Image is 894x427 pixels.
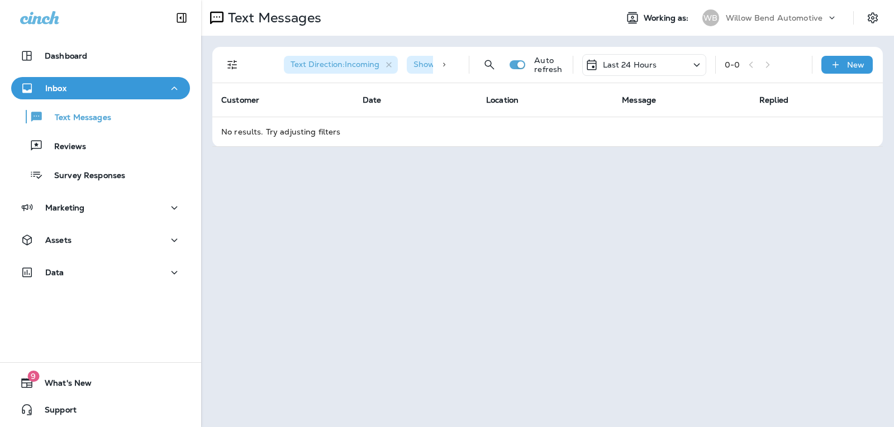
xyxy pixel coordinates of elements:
[725,60,740,69] div: 0 - 0
[45,268,64,277] p: Data
[45,236,72,244] p: Assets
[11,399,190,421] button: Support
[44,113,111,123] p: Text Messages
[223,9,321,26] p: Text Messages
[11,105,190,128] button: Text Messages
[11,372,190,394] button: 9What's New
[34,378,92,392] span: What's New
[166,7,197,29] button: Collapse Sidebar
[622,95,656,105] span: Message
[43,171,125,181] p: Survey Responses
[45,84,66,93] p: Inbox
[11,163,190,186] button: Survey Responses
[413,59,548,69] span: Show Start/Stop/Unsubscribe : true
[363,95,382,105] span: Date
[478,54,501,76] button: Search Messages
[27,371,39,382] span: 9
[11,261,190,284] button: Data
[486,95,519,105] span: Location
[212,117,883,146] td: No results. Try adjusting filters
[43,142,86,152] p: Reviews
[221,54,244,76] button: Filters
[726,13,822,22] p: Willow Bend Automotive
[407,56,567,74] div: Show Start/Stop/Unsubscribe:true
[603,60,657,69] p: Last 24 Hours
[291,59,379,69] span: Text Direction : Incoming
[644,13,691,23] span: Working as:
[534,56,563,74] p: Auto refresh
[34,405,77,419] span: Support
[45,51,87,60] p: Dashboard
[11,196,190,219] button: Marketing
[759,95,788,105] span: Replied
[284,56,398,74] div: Text Direction:Incoming
[702,9,719,26] div: WB
[847,60,864,69] p: New
[11,229,190,251] button: Assets
[863,8,883,28] button: Settings
[221,95,259,105] span: Customer
[11,134,190,157] button: Reviews
[11,77,190,99] button: Inbox
[11,45,190,67] button: Dashboard
[45,203,84,212] p: Marketing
